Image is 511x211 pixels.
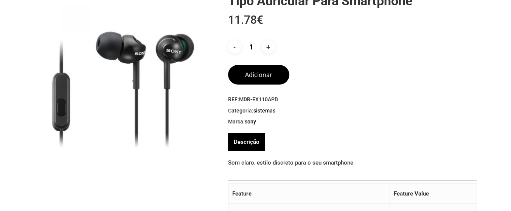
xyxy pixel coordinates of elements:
input: - [228,40,241,54]
th: Feature [228,184,390,204]
p: Som claro, estilo discreto para o seu smartphone [228,157,477,177]
input: Product quantity [243,40,260,54]
th: Feature Value [390,184,477,204]
span: Categoria: [228,107,477,115]
a: Sony [245,118,256,125]
bdi: 11.78 [228,13,263,26]
span: Marca: [228,118,477,126]
span: € [257,13,263,26]
span: MDR-EX110APB [239,96,278,102]
input: + [262,40,275,54]
a: Descrição [234,133,259,151]
a: Sistemas [253,107,275,114]
button: Adicionar [228,65,289,85]
span: REF: [228,96,477,103]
